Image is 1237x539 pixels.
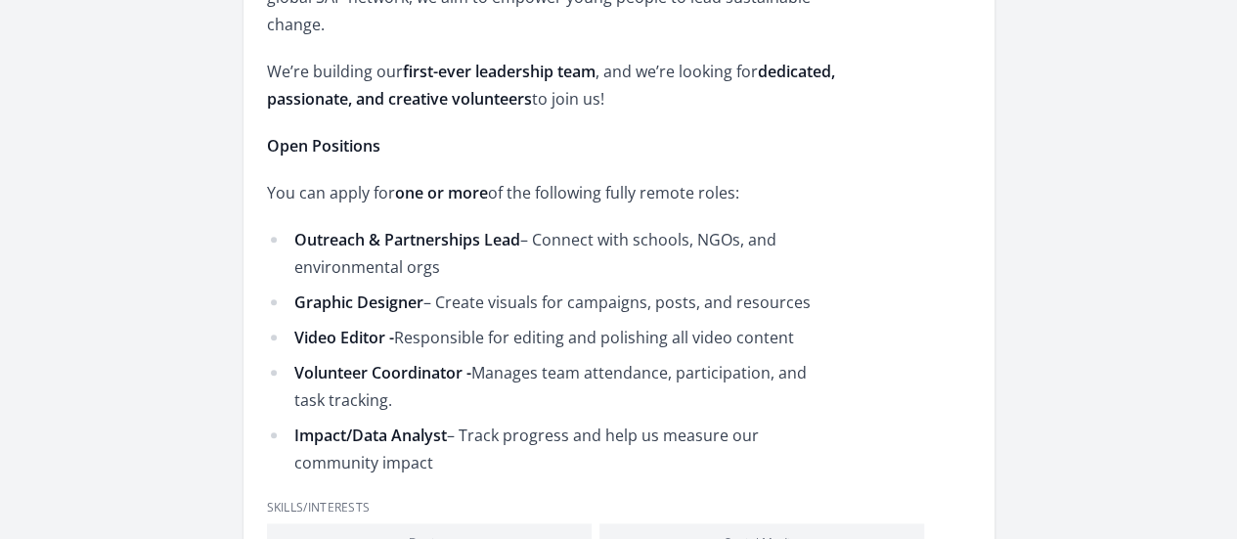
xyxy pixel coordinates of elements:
[294,362,471,383] strong: Volunteer Coordinator -
[267,500,971,516] h3: Skills/Interests
[403,61,596,82] strong: first-ever leadership team
[294,292,423,313] strong: Graphic Designer
[267,135,380,157] strong: Open Positions
[267,58,839,112] p: We’re building our , and we’re looking for to join us!
[294,229,520,250] strong: Outreach & Partnerships Lead
[267,289,839,316] li: – Create visuals for campaigns, posts, and resources
[267,359,839,414] li: Manages team attendance, participation, and task tracking.
[267,324,839,351] li: Responsible for editing and polishing all video content
[267,226,839,281] li: – Connect with schools, NGOs, and environmental orgs
[267,179,839,206] p: You can apply for of the following fully remote roles:
[294,425,447,446] strong: Impact/Data Analyst
[294,327,394,348] strong: Video Editor -
[395,182,488,203] strong: one or more
[267,422,839,476] li: – Track progress and help us measure our community impact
